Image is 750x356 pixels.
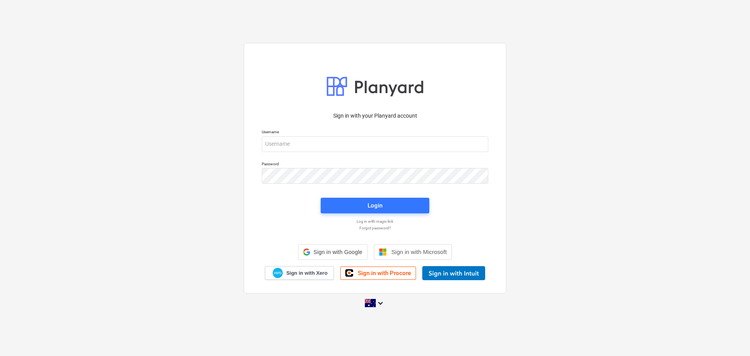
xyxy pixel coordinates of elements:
[321,198,429,213] button: Login
[376,299,385,308] i: keyboard_arrow_down
[262,129,488,136] p: Username
[258,225,492,231] a: Forgot password?
[262,112,488,120] p: Sign in with your Planyard account
[358,270,411,277] span: Sign in with Procore
[340,267,416,280] a: Sign in with Procore
[379,248,387,256] img: Microsoft logo
[262,161,488,168] p: Password
[298,244,367,260] div: Sign in with Google
[265,266,334,280] a: Sign in with Xero
[368,200,382,211] div: Login
[391,249,447,255] span: Sign in with Microsoft
[286,270,327,277] span: Sign in with Xero
[313,249,362,255] span: Sign in with Google
[258,219,492,224] a: Log in with magic link
[262,136,488,152] input: Username
[273,268,283,278] img: Xero logo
